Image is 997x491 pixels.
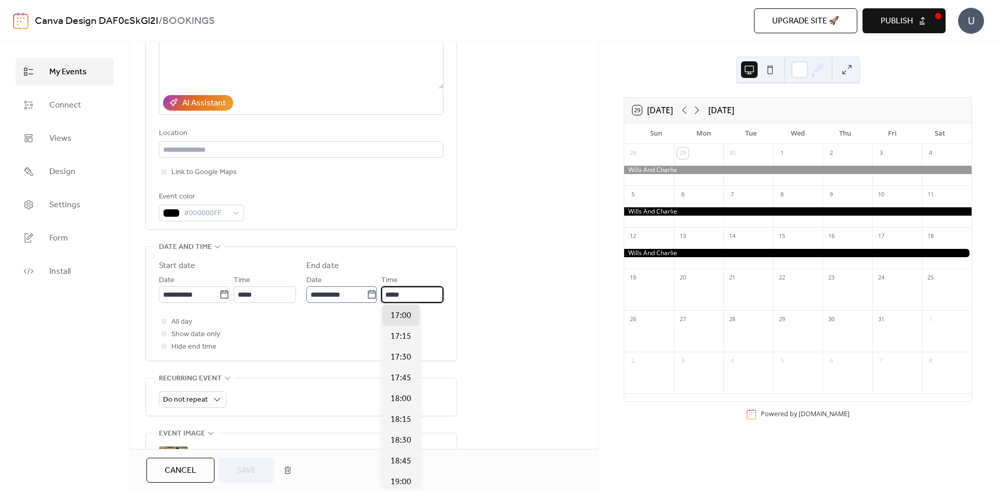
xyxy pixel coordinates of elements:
[826,148,837,159] div: 2
[13,12,29,29] img: logo
[708,104,734,116] div: [DATE]
[390,351,411,364] span: 17:30
[184,207,227,220] span: #000000FF
[776,231,788,242] div: 15
[776,272,788,284] div: 22
[159,191,242,203] div: Event color
[677,148,689,159] div: 29
[776,355,788,367] div: 5
[916,123,963,144] div: Sat
[16,191,114,219] a: Settings
[677,272,689,284] div: 20
[390,310,411,322] span: 17:00
[182,97,226,110] div: AI Assistant
[146,458,214,483] button: Cancel
[16,58,114,86] a: My Events
[925,148,936,159] div: 4
[390,372,411,384] span: 17:45
[826,272,837,284] div: 23
[726,189,738,201] div: 7
[16,257,114,285] a: Install
[16,91,114,119] a: Connect
[776,148,788,159] div: 1
[875,314,887,325] div: 31
[234,274,250,287] span: Time
[754,8,857,33] button: Upgrade site 🚀
[826,189,837,201] div: 9
[381,274,398,287] span: Time
[726,231,738,242] div: 14
[16,124,114,152] a: Views
[390,330,411,343] span: 17:15
[875,231,887,242] div: 17
[159,373,222,385] span: Recurring event
[306,260,339,272] div: End date
[624,249,972,258] div: Wills And Charlie
[171,316,192,328] span: All day
[163,393,208,407] span: Do not repeat
[875,355,887,367] div: 7
[165,465,196,477] span: Cancel
[390,476,411,488] span: 19:00
[159,428,205,440] span: Event image
[826,355,837,367] div: 6
[159,260,195,272] div: Start date
[159,274,174,287] span: Date
[163,95,233,111] button: AI Assistant
[390,434,411,447] span: 18:30
[35,11,158,31] a: Canva Design DAF0cSkGl2I
[49,132,72,145] span: Views
[726,272,738,284] div: 21
[16,157,114,185] a: Design
[680,123,727,144] div: Mon
[772,15,839,28] span: Upgrade site 🚀
[627,272,639,284] div: 19
[390,393,411,405] span: 18:00
[627,231,639,242] div: 12
[677,355,689,367] div: 3
[726,355,738,367] div: 4
[821,123,869,144] div: Thu
[627,355,639,367] div: 2
[390,455,411,468] span: 18:45
[624,166,972,175] div: Wills And Charlie
[159,241,212,254] span: Date and time
[958,8,984,34] div: U
[158,11,163,31] b: /
[629,103,677,117] button: 29[DATE]
[627,314,639,325] div: 26
[881,15,913,28] span: Publish
[624,207,972,216] div: Wills And Charlie
[869,123,916,144] div: Fri
[875,272,887,284] div: 24
[875,189,887,201] div: 10
[826,231,837,242] div: 16
[761,409,850,418] div: Powered by
[171,341,217,353] span: Hide end time
[925,355,936,367] div: 8
[49,66,87,78] span: My Events
[171,328,220,341] span: Show date only
[16,224,114,252] a: Form
[875,148,887,159] div: 3
[627,148,639,159] div: 28
[49,232,68,245] span: Form
[163,11,215,31] b: BOOKINGS
[159,446,188,475] div: ;
[925,314,936,325] div: 1
[632,123,680,144] div: Sun
[677,314,689,325] div: 27
[863,8,946,33] button: Publish
[826,314,837,325] div: 30
[390,414,411,426] span: 18:15
[925,231,936,242] div: 18
[306,274,322,287] span: Date
[49,99,81,112] span: Connect
[171,166,237,179] span: Link to Google Maps
[726,148,738,159] div: 30
[776,189,788,201] div: 8
[727,123,774,144] div: Tue
[49,199,80,211] span: Settings
[159,127,441,140] div: Location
